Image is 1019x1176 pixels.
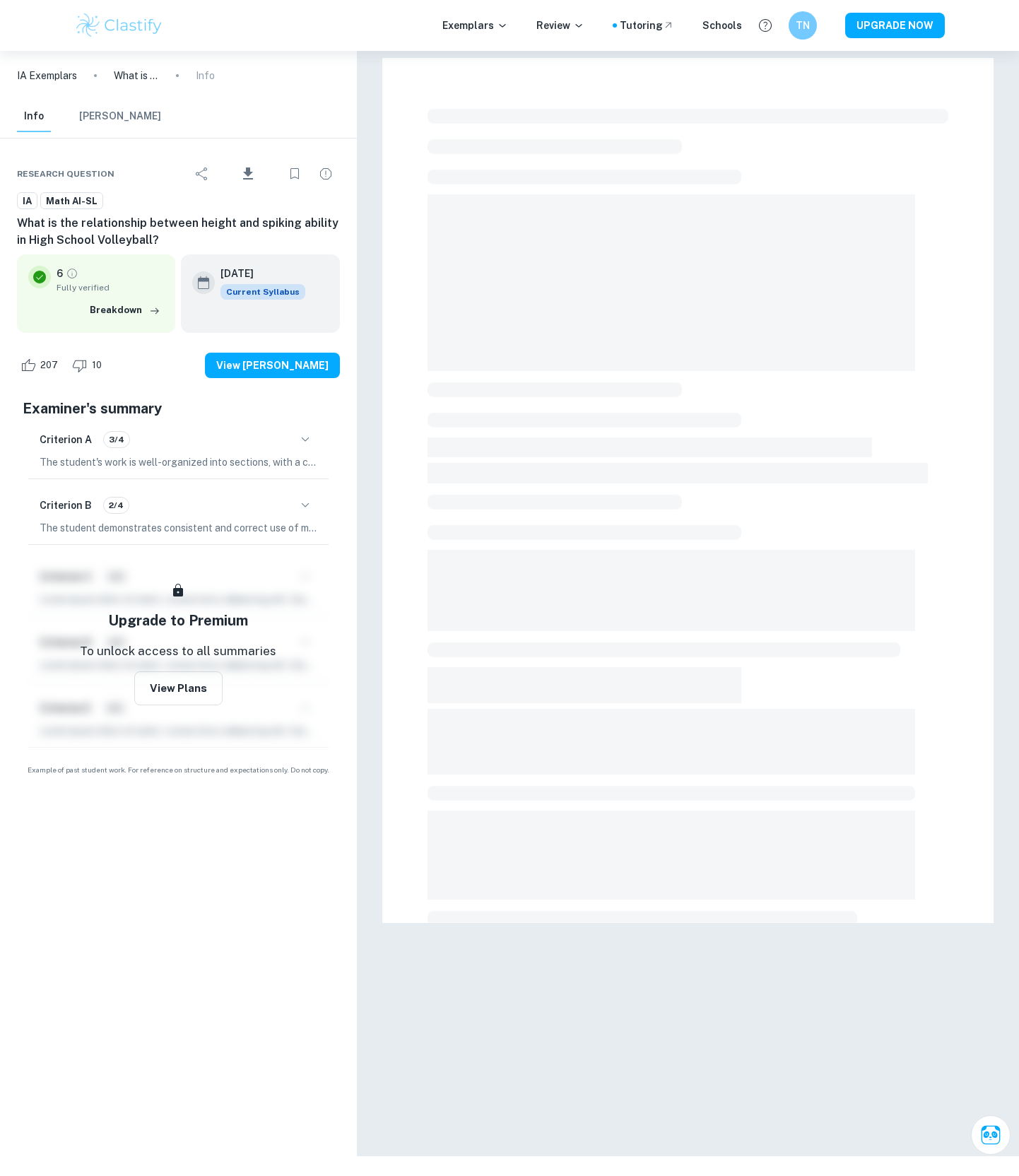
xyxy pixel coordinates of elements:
[33,358,66,372] span: 207
[40,454,317,470] p: The student's work is well-organized into sections, with a clear introduction, body, and conclusi...
[79,101,161,132] button: [PERSON_NAME]
[220,284,305,300] div: This exemplar is based on the current syllabus. Feel free to refer to it for inspiration/ideas wh...
[442,18,508,33] p: Exemplars
[57,281,164,294] span: Fully verified
[40,520,317,536] p: The student demonstrates consistent and correct use of mathematical notation, symbols, and termin...
[69,354,110,377] div: Dislike
[104,499,129,512] span: 2/4
[40,498,92,513] h6: Criterion B
[134,671,223,705] button: View Plans
[188,160,216,188] div: Share
[41,194,102,208] span: Math AI-SL
[702,18,742,33] a: Schools
[18,194,37,208] span: IA
[17,68,77,83] a: IA Exemplars
[86,300,164,321] button: Breakdown
[17,765,340,775] span: Example of past student work. For reference on structure and expectations only. Do not copy.
[57,266,63,281] p: 6
[17,192,37,210] a: IA
[220,266,294,281] h6: [DATE]
[23,398,334,419] h5: Examiner's summary
[114,68,159,83] p: What is the relationship between height and spiking ability in High School Volleyball?
[845,13,945,38] button: UPGRADE NOW
[66,267,78,280] a: Grade fully verified
[17,167,114,180] span: Research question
[40,432,92,447] h6: Criterion A
[108,610,248,631] h5: Upgrade to Premium
[220,284,305,300] span: Current Syllabus
[312,160,340,188] div: Report issue
[17,354,66,377] div: Like
[84,358,110,372] span: 10
[536,18,584,33] p: Review
[17,215,340,249] h6: What is the relationship between height and spiking ability in High School Volleyball?
[971,1115,1011,1155] button: Ask Clai
[219,155,278,192] div: Download
[104,433,129,446] span: 3/4
[196,68,215,83] p: Info
[789,11,817,40] button: TN
[17,101,51,132] button: Info
[74,11,164,40] img: Clastify logo
[205,353,340,378] button: View [PERSON_NAME]
[80,642,276,661] p: To unlock access to all summaries
[753,13,777,37] button: Help and Feedback
[795,18,811,33] h6: TN
[281,160,309,188] div: Bookmark
[620,18,674,33] a: Tutoring
[40,192,103,210] a: Math AI-SL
